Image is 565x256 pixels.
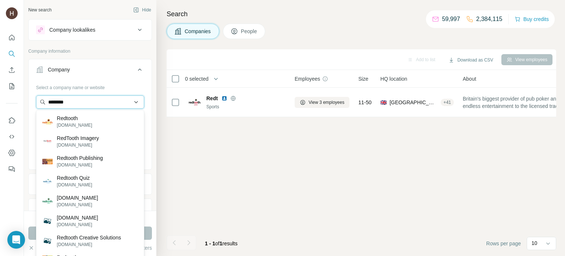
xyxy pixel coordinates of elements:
button: Hide [128,4,156,15]
button: View 3 employees [295,97,349,108]
span: 1 [220,241,223,246]
button: Buy credits [515,14,549,24]
p: Redtooth [57,115,92,122]
button: Use Surfe on LinkedIn [6,114,18,127]
button: Enrich CSV [6,63,18,77]
p: [DOMAIN_NAME] [57,122,92,129]
span: Redt [206,95,218,102]
span: Companies [185,28,212,35]
p: [DOMAIN_NAME] [57,221,98,228]
p: 10 [532,239,537,247]
img: Avatar [6,7,18,19]
span: About [463,75,476,83]
span: 🇬🇧 [380,99,387,106]
div: Select a company name or website [36,81,144,91]
button: My lists [6,80,18,93]
img: RedTooth Imagery [42,136,53,147]
img: Redtooth Creative Solutions [42,236,53,246]
img: LinkedIn logo [221,95,227,101]
img: Redtooth [42,116,53,127]
span: Rows per page [486,240,521,247]
span: [GEOGRAPHIC_DATA], [GEOGRAPHIC_DATA], [GEOGRAPHIC_DATA] [390,99,438,106]
button: HQ location [29,200,152,218]
p: [DOMAIN_NAME] [57,214,98,221]
span: HQ location [380,75,407,83]
p: Company information [28,48,152,55]
div: + 41 [441,99,454,106]
p: Redtooth Publishing [57,154,103,162]
div: Company lookalikes [49,26,95,34]
button: Feedback [6,162,18,176]
img: redtoothdarts.com [42,196,53,206]
span: Size [358,75,368,83]
span: 11-50 [358,99,372,106]
span: 0 selected [185,75,209,83]
p: RedTooth Imagery [57,134,99,142]
p: [DOMAIN_NAME] [57,182,92,188]
p: 2,384,115 [476,15,502,24]
img: redtooth.de [42,216,53,226]
div: Sports [206,104,286,110]
span: of [215,241,220,246]
p: [DOMAIN_NAME] [57,162,103,168]
button: Industry [29,175,152,193]
p: 59,997 [442,15,460,24]
div: Open Intercom Messenger [7,231,25,249]
span: results [205,241,238,246]
p: [DOMAIN_NAME] [57,241,121,248]
button: Dashboard [6,146,18,159]
button: Company [29,61,152,81]
div: New search [28,7,51,13]
p: [DOMAIN_NAME] [57,194,98,201]
button: Clear [28,244,49,252]
div: Company [48,66,70,73]
button: Use Surfe API [6,130,18,143]
p: Redtooth Creative Solutions [57,234,121,241]
button: Company lookalikes [29,21,152,39]
span: People [241,28,258,35]
p: [DOMAIN_NAME] [57,201,98,208]
span: View 3 employees [309,99,344,106]
h4: Search [167,9,556,19]
img: Redtooth Publishing [42,159,53,165]
p: [DOMAIN_NAME] [57,142,99,148]
button: Download as CSV [443,55,498,66]
span: Employees [295,75,320,83]
img: Logo of Redt [189,97,200,108]
button: Search [6,47,18,60]
span: 1 - 1 [205,241,215,246]
button: Quick start [6,31,18,44]
p: Redtooth Quiz [57,174,92,182]
img: Redtooth Quiz [42,179,53,184]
